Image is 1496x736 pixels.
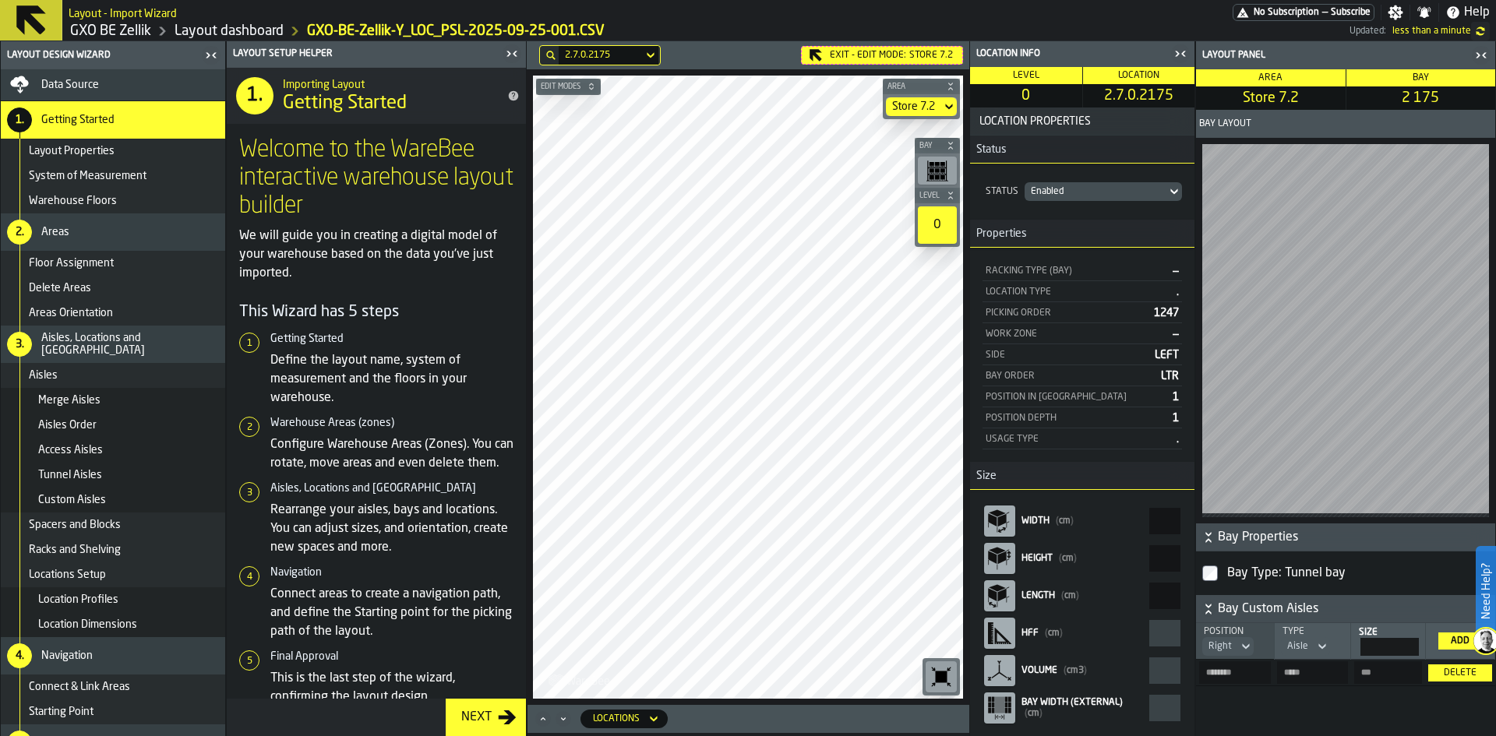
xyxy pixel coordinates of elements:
input: react-aria1622192852-:ra0: react-aria1622192852-:ra0: [1149,583,1180,609]
span: Bay Width (External) [1021,698,1123,707]
div: PositionDropdownMenuValue-1 [1202,626,1254,656]
span: . [1177,287,1179,298]
div: StatList-item-Bay Order [983,365,1182,386]
p: Define the layout name, system of measurement and the floors in your warehouse. [270,351,513,407]
label: button-toggle-Close me [501,44,523,63]
input: input-value- input-value- [1354,661,1423,684]
span: Updated: [1350,26,1386,37]
span: Areas Orientation [29,307,113,319]
span: Height [1021,554,1053,563]
div: button-toolbar-undefined [923,658,960,696]
label: react-aria1622192852-:ra6: [983,689,1182,727]
span: ) [1076,591,1079,600]
span: Store 7.2 [1199,90,1343,107]
span: Bay Custom Aisles [1218,600,1492,618]
li: menu Layout Properties [1,139,225,164]
li: menu Delete Areas [1,276,225,301]
label: react-aria1622192852-:rac: [1357,627,1419,656]
span: cm [1056,516,1074,526]
div: Delete [1434,667,1485,678]
div: title-Getting Started [227,68,526,124]
span: Locations Setup [29,569,106,581]
label: button-toggle-Help [1439,3,1496,22]
label: input-value- [1277,661,1348,684]
div: 3. [7,332,32,357]
h6: Final Approval [270,650,513,663]
span: Connect & Link Areas [29,681,130,693]
span: cm [1025,709,1043,718]
span: 0 [973,87,1079,104]
div: Side [986,350,1148,361]
div: Layout panel [1199,50,1470,61]
span: Width [1021,516,1050,526]
button: Maximize [534,711,552,727]
div: Picking Order [986,308,1148,319]
div: DropdownMenuValue-2.7.0.2175 [565,50,637,61]
span: Area [1258,73,1283,83]
li: menu Areas [1,213,225,251]
span: Volume [1021,666,1057,675]
div: DropdownMenuValue-Enabled [1031,186,1160,197]
div: DropdownMenuValue-locations [580,710,668,728]
li: menu Areas Orientation [1,301,225,326]
span: Area [884,83,943,91]
span: 2 175 [1350,90,1493,107]
span: ( [1025,709,1028,718]
button: button- [915,138,960,153]
li: menu Tunnel Aisles [1,463,225,488]
span: ( [1059,554,1062,563]
span: ( [1056,516,1059,526]
span: Bay [916,142,943,150]
label: Need Help? [1477,548,1494,635]
span: Location Profiles [38,593,118,606]
span: 10/13/2025, 10:52:12 AM [1392,26,1471,37]
span: Edit Modes [538,83,584,91]
header: Layout Setup Helper [227,41,526,68]
nav: Breadcrumb [69,22,709,40]
li: menu Starting Point [1,699,225,724]
a: link-to-/wh/i/5fa160b1-7992-442a-9057-4226e3d2ae6d/pricing/ [1233,4,1374,21]
li: menu Merge Aisles [1,388,225,413]
div: DropdownMenuValue-Store 7.2 [892,100,935,113]
span: 1 [1173,392,1179,403]
li: menu Getting Started [1,101,225,139]
span: Store 7.2 [909,50,953,61]
h1: Welcome to the WareBee interactive warehouse layout builder [239,136,513,220]
span: Getting Started [41,114,115,126]
span: ( [1061,591,1064,600]
label: react-aria1622192852-:ra2: [983,615,1182,652]
li: menu Spacers and Blocks [1,512,225,537]
div: 4. [7,643,32,668]
div: Location Type [986,287,1170,298]
span: ) [1084,666,1087,675]
h2: Sub Title [283,76,489,91]
div: 1. [7,107,32,132]
a: link-to-/wh/i/5fa160b1-7992-442a-9057-4226e3d2ae6d [70,23,151,40]
span: cm [1061,591,1079,600]
li: menu Data Source [1,69,225,101]
label: react-aria1622192852-:r9u: [983,540,1182,577]
div: TypeDropdownMenuValue- [1281,626,1330,656]
h6: Navigation [270,566,513,579]
span: . [1177,434,1179,445]
span: ( [1045,629,1048,638]
input: react-aria1622192852-:r9u: react-aria1622192852-:r9u: [1149,545,1180,572]
span: Level [1013,71,1039,80]
li: menu Aisles [1,363,225,388]
li: menu Racks and Shelving [1,537,225,562]
p: This is the last step of the wizard, confirming the layout design. [270,669,513,706]
div: Position Depth [986,413,1166,424]
span: Level [916,192,943,200]
header: Location Info [970,41,1194,67]
li: menu Custom Aisles [1,488,225,512]
span: Location [1118,71,1159,80]
h6: Aisles, Locations and [GEOGRAPHIC_DATA] [270,482,513,495]
a: logo-header [536,664,624,696]
div: Menu Subscription [1233,4,1374,21]
a: link-to-/wh/i/5fa160b1-7992-442a-9057-4226e3d2ae6d/import/layout/c2289acf-db0f-40b7-8b31-d8edf789... [307,23,605,40]
div: Position in [GEOGRAPHIC_DATA] [986,392,1166,403]
div: Status [983,186,1021,197]
tr: Store 7.2-Store 7.2-2-LEFT-175-2 175-A- [1196,660,1495,686]
span: No Subscription [1254,7,1319,18]
span: cm [1059,554,1077,563]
